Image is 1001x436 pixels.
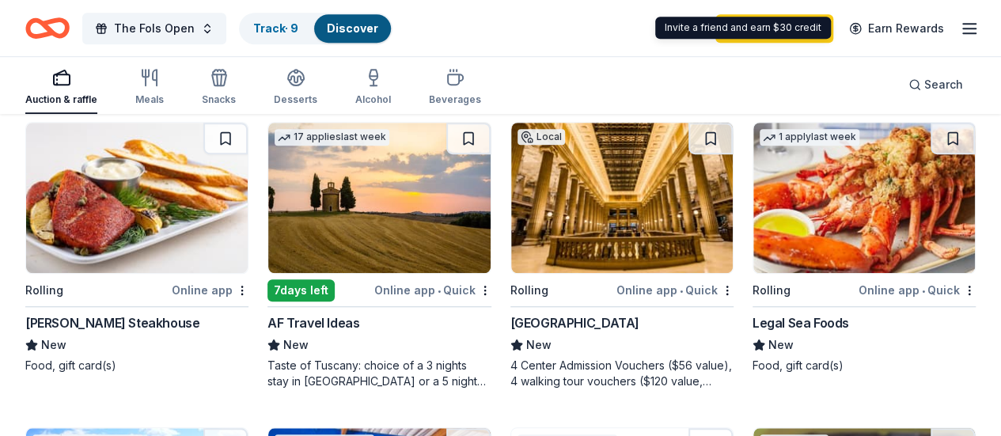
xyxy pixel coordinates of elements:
[429,62,481,114] button: Beverages
[239,13,392,44] button: Track· 9Discover
[268,123,490,273] img: Image for AF Travel Ideas
[202,93,236,106] div: Snacks
[526,336,552,354] span: New
[25,93,97,106] div: Auction & raffle
[753,313,849,332] div: Legal Sea Foods
[274,93,317,106] div: Desserts
[41,336,66,354] span: New
[25,62,97,114] button: Auction & raffle
[253,21,298,35] a: Track· 9
[267,358,491,389] div: Taste of Tuscany: choice of a 3 nights stay in [GEOGRAPHIC_DATA] or a 5 night stay in [GEOGRAPHIC...
[753,358,976,373] div: Food, gift card(s)
[114,19,195,38] span: The Fols Open
[768,336,794,354] span: New
[510,313,639,332] div: [GEOGRAPHIC_DATA]
[760,129,859,146] div: 1 apply last week
[510,358,734,389] div: 4 Center Admission Vouchers ($56 value), 4 walking tour vouchers ($120 value, includes Center Adm...
[753,281,791,300] div: Rolling
[274,62,317,114] button: Desserts
[355,93,391,106] div: Alcohol
[924,75,963,94] span: Search
[616,280,734,300] div: Online app Quick
[202,62,236,114] button: Snacks
[283,336,309,354] span: New
[518,129,565,145] div: Local
[135,93,164,106] div: Meals
[429,93,481,106] div: Beverages
[655,17,831,39] div: Invite a friend and earn $30 credit
[25,281,63,300] div: Rolling
[753,122,976,373] a: Image for Legal Sea Foods1 applylast weekRollingOnline app•QuickLegal Sea FoodsNewFood, gift card(s)
[840,14,954,43] a: Earn Rewards
[82,13,226,44] button: The Fols Open
[267,279,335,301] div: 7 days left
[327,21,378,35] a: Discover
[267,313,359,332] div: AF Travel Ideas
[135,62,164,114] button: Meals
[680,284,683,297] span: •
[25,313,199,332] div: [PERSON_NAME] Steakhouse
[510,281,548,300] div: Rolling
[267,122,491,389] a: Image for AF Travel Ideas17 applieslast week7days leftOnline app•QuickAF Travel IdeasNewTaste of ...
[510,122,734,389] a: Image for Chicago Architecture CenterLocalRollingOnline app•Quick[GEOGRAPHIC_DATA]New4 Center Adm...
[896,69,976,100] button: Search
[374,280,491,300] div: Online app Quick
[859,280,976,300] div: Online app Quick
[511,123,733,273] img: Image for Chicago Architecture Center
[753,123,975,273] img: Image for Legal Sea Foods
[715,14,833,43] a: Start free trial
[355,62,391,114] button: Alcohol
[172,280,248,300] div: Online app
[922,284,925,297] span: •
[438,284,441,297] span: •
[25,122,248,373] a: Image for Perry's SteakhouseRollingOnline app[PERSON_NAME] SteakhouseNewFood, gift card(s)
[275,129,389,146] div: 17 applies last week
[26,123,248,273] img: Image for Perry's Steakhouse
[25,9,70,47] a: Home
[25,358,248,373] div: Food, gift card(s)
